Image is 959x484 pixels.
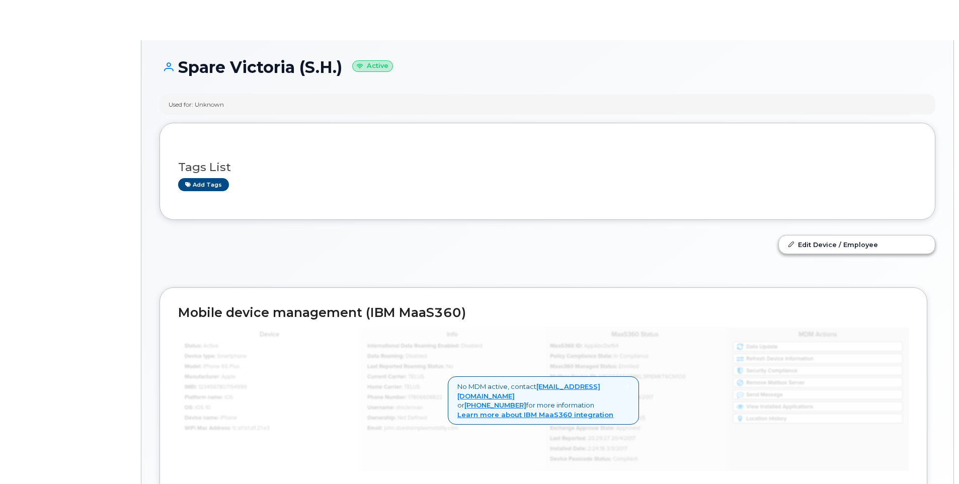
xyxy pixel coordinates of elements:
a: Close [625,382,629,389]
a: Edit Device / Employee [779,235,935,254]
span: × [625,381,629,390]
a: [EMAIL_ADDRESS][DOMAIN_NAME] [457,382,600,400]
small: Active [352,60,393,72]
img: mdm_maas360_data_lg-147edf4ce5891b6e296acbe60ee4acd306360f73f278574cfef86ac192ea0250.jpg [178,327,909,470]
div: Used for: Unknown [169,100,224,109]
a: Learn more about IBM MaaS360 integration [457,411,613,419]
a: Add tags [178,178,229,191]
h3: Tags List [178,161,917,174]
div: No MDM active, contact or for more information [448,376,639,425]
h1: Spare Victoria (S.H.) [159,58,935,76]
a: [PHONE_NUMBER] [464,401,526,409]
h2: Mobile device management (IBM MaaS360) [178,306,909,320]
